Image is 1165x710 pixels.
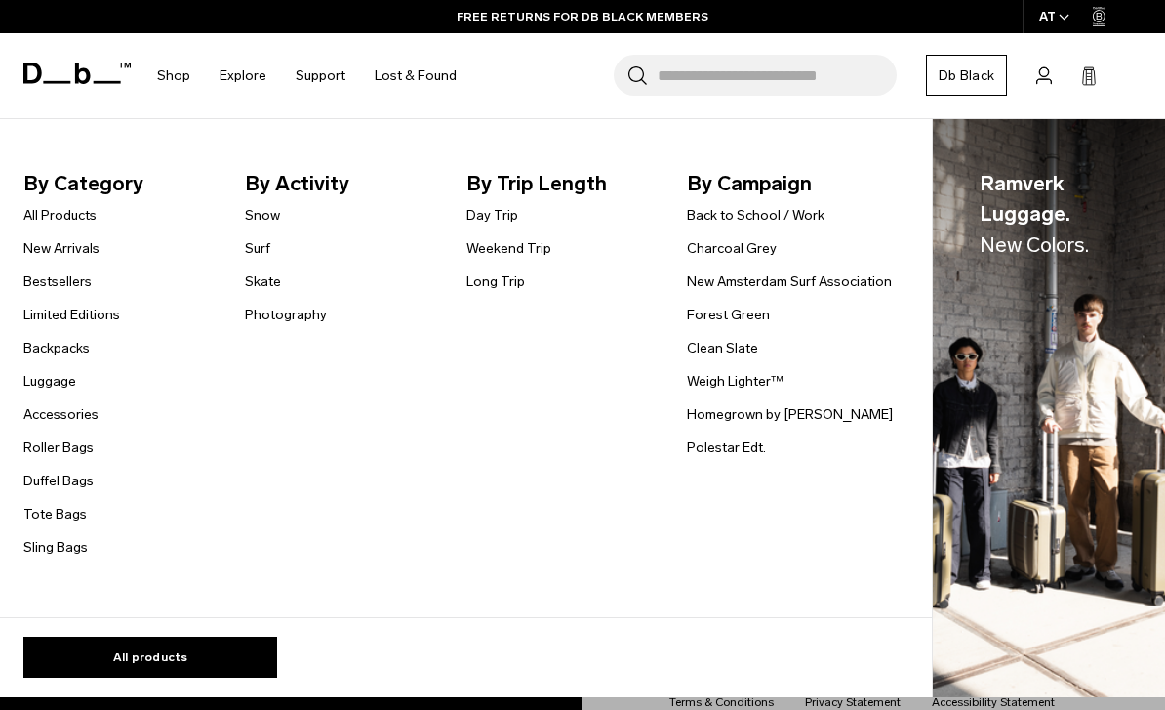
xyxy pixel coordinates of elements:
[23,305,120,325] a: Limited Editions
[142,33,471,118] nav: Main Navigation
[466,205,518,226] a: Day Trip
[466,271,525,292] a: Long Trip
[980,168,1118,261] span: Ramverk Luggage.
[245,205,280,226] a: Snow
[980,232,1089,257] span: New Colors.
[157,41,190,110] a: Shop
[245,305,327,325] a: Photography
[687,305,770,325] a: Forest Green
[220,41,266,110] a: Explore
[687,371,783,392] a: Weigh Lighter™
[687,205,824,226] a: Back to School / Work
[23,637,277,678] a: All products
[457,8,708,25] a: FREE RETURNS FOR DB BLACK MEMBERS
[687,404,893,425] a: Homegrown by [PERSON_NAME]
[23,371,76,392] a: Luggage
[23,471,94,491] a: Duffel Bags
[245,168,457,199] span: By Activity
[23,338,90,358] a: Backpacks
[933,119,1165,698] img: Db
[23,238,100,259] a: New Arrivals
[687,338,758,358] a: Clean Slate
[296,41,345,110] a: Support
[687,238,777,259] a: Charcoal Grey
[23,205,97,226] a: All Products
[23,271,92,292] a: Bestsellers
[466,168,678,199] span: By Trip Length
[23,404,99,425] a: Accessories
[245,238,270,259] a: Surf
[926,55,1007,96] a: Db Black
[466,238,551,259] a: Weekend Trip
[245,271,281,292] a: Skate
[23,168,235,199] span: By Category
[23,537,88,558] a: Sling Bags
[687,271,892,292] a: New Amsterdam Surf Association
[23,504,87,524] a: Tote Bags
[933,119,1165,698] a: Ramverk Luggage.New Colors. Db
[375,41,457,110] a: Lost & Found
[687,168,899,199] span: By Campaign
[23,438,94,458] a: Roller Bags
[687,438,766,458] a: Polestar Edt.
